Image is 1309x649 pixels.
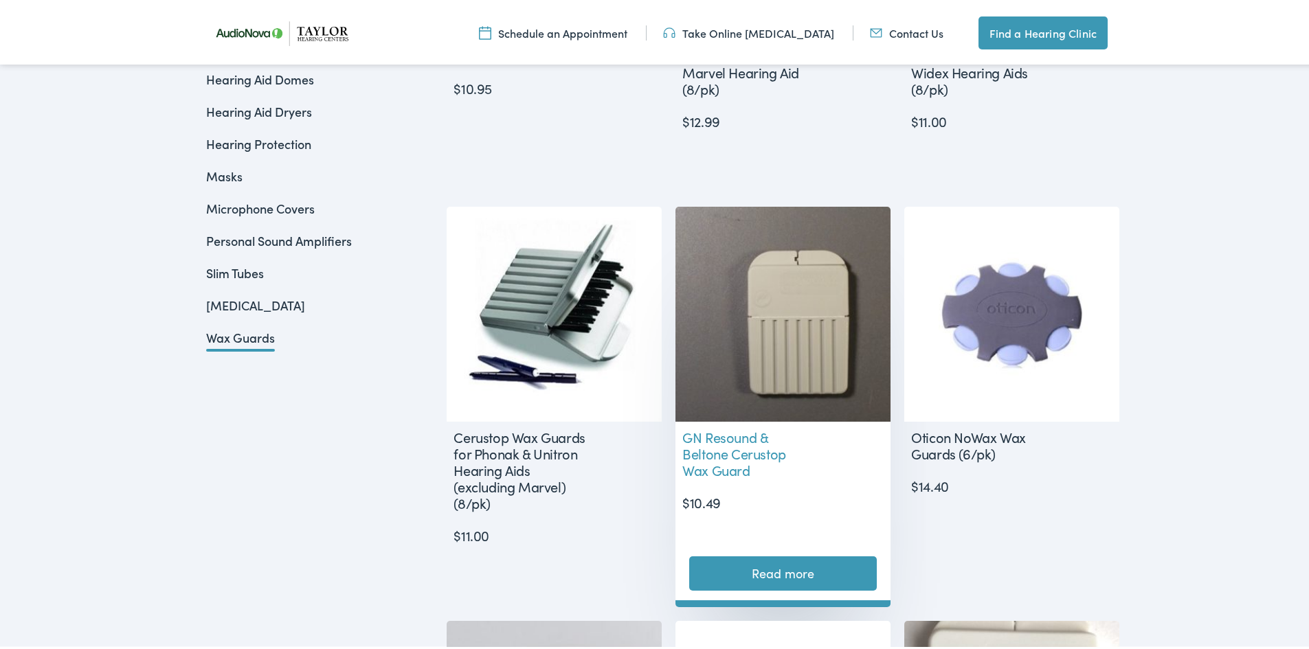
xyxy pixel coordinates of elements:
[682,490,690,509] span: $
[870,23,882,38] img: utility icon
[978,14,1108,47] a: Find a Hearing Clinic
[689,554,877,588] a: Read more about “GN Resound & Beltone Cerustop Wax Guard”
[206,165,243,182] a: Masks
[206,294,305,311] a: [MEDICAL_DATA]
[911,109,919,128] span: $
[206,262,264,279] a: Slim Tubes
[206,68,314,85] a: Hearing Aid Domes
[675,419,822,482] h2: GN Resound & Beltone Cerustop Wax Guard
[479,23,627,38] a: Schedule an Appointment
[682,490,721,509] bdi: 10.49
[675,204,891,510] a: GN Resound & Beltone Cerustop Wax Guard $10.49
[479,23,491,38] img: utility icon
[447,204,662,543] a: Cerustop Wax Guards for Phonak & Unitron Hearing Aids (excluding Marvel) (8/pk) $11.00
[870,23,943,38] a: Contact Us
[454,76,492,95] bdi: 10.95
[663,23,675,38] img: utility icon
[911,109,947,128] bdi: 11.00
[911,473,949,492] bdi: 14.40
[663,23,834,38] a: Take Online [MEDICAL_DATA]
[904,419,1051,466] h2: Oticon NoWax Wax Guards (6/pk)
[682,109,690,128] span: $
[911,473,919,492] span: $
[682,109,720,128] bdi: 12.99
[206,100,312,117] a: Hearing Aid Dryers
[447,419,593,515] h2: Cerustop Wax Guards for Phonak & Unitron Hearing Aids (excluding Marvel) (8/pk)
[206,229,352,247] a: Personal Sound Amplifiers
[454,523,489,542] bdi: 11.00
[454,76,461,95] span: $
[206,133,311,150] a: Hearing Protection
[454,523,461,542] span: $
[675,204,891,419] img: Package of GN ReSound Cerustop Wax Guards.
[206,197,315,214] a: Microphone Covers
[904,204,1119,493] a: Oticon NoWax Wax Guards (6/pk) $14.40
[206,326,275,343] a: Wax Guards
